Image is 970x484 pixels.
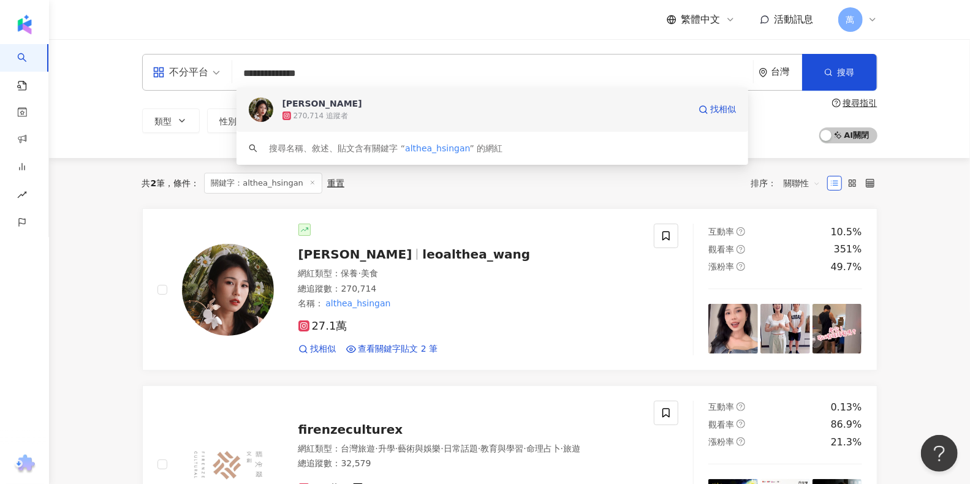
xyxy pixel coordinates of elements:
img: chrome extension [13,455,37,474]
iframe: Help Scout Beacon - Open [921,435,958,472]
span: 藝術與娛樂 [398,444,441,453]
span: 名稱 ： [298,297,393,310]
span: question-circle [737,420,745,428]
span: search [249,144,257,153]
div: 總追蹤數 ： 32,579 [298,458,640,470]
a: search [17,44,42,92]
span: · [358,268,361,278]
div: 總追蹤數 ： 270,714 [298,283,640,295]
span: 旅遊 [563,444,580,453]
div: 搜尋名稱、敘述、貼文含有關鍵字 “ ” 的網紅 [270,142,503,155]
span: 條件 ： [165,178,199,188]
span: 性別 [220,116,237,126]
span: 萬 [846,13,855,26]
img: KOL Avatar [249,97,273,122]
div: 270,714 追蹤者 [294,111,348,121]
div: 重置 [327,178,344,188]
span: question-circle [737,403,745,411]
span: question-circle [737,262,745,271]
span: · [561,444,563,453]
span: 保養 [341,268,358,278]
div: 86.9% [831,418,862,431]
div: 網紅類型 ： [298,443,640,455]
button: 性別 [207,108,265,133]
img: post-image [813,304,862,354]
a: 找相似 [298,343,336,355]
span: question-circle [832,99,841,107]
div: 網紅類型 ： [298,268,640,280]
span: 查看關鍵字貼文 2 筆 [358,343,438,355]
div: 搜尋指引 [843,98,877,108]
div: 共 筆 [142,178,165,188]
span: 找相似 [711,104,737,116]
span: environment [759,68,768,77]
span: 美食 [361,268,378,278]
div: 49.7% [831,260,862,274]
div: 排序： [751,173,827,193]
span: 日常話題 [444,444,478,453]
span: 漲粉率 [708,437,734,447]
span: question-circle [737,245,745,254]
span: 升學 [378,444,395,453]
div: 10.5% [831,225,862,239]
span: 繁體中文 [681,13,721,26]
button: 搜尋 [802,54,877,91]
span: question-circle [737,227,745,236]
span: 找相似 [311,343,336,355]
span: 教育與學習 [480,444,523,453]
span: appstore [153,66,165,78]
div: 21.3% [831,436,862,449]
span: althea_hsingan [405,143,470,153]
span: 27.1萬 [298,320,347,333]
a: 找相似 [699,97,737,122]
span: 觀看率 [708,420,734,429]
span: · [478,444,480,453]
span: [PERSON_NAME] [298,247,412,262]
span: · [395,444,398,453]
span: 類型 [155,116,172,126]
span: · [441,444,443,453]
span: 漲粉率 [708,262,734,271]
div: 0.13% [831,401,862,414]
span: rise [17,183,27,210]
span: 活動訊息 [775,13,814,25]
span: 命理占卜 [526,444,561,453]
img: post-image [760,304,810,354]
div: 不分平台 [153,62,209,82]
span: leoalthea_wang [422,247,530,262]
img: post-image [708,304,758,354]
img: KOL Avatar [182,244,274,336]
span: 台灣旅遊 [341,444,376,453]
span: 關鍵字：althea_hsingan [204,173,322,194]
span: firenzeculturex [298,422,403,437]
span: 2 [151,178,157,188]
span: 觀看率 [708,244,734,254]
span: question-circle [737,437,745,446]
span: 關聯性 [784,173,820,193]
span: 互動率 [708,227,734,236]
span: · [523,444,526,453]
a: 查看關鍵字貼文 2 筆 [346,343,438,355]
div: [PERSON_NAME] [282,97,362,110]
div: 351% [834,243,862,256]
span: 搜尋 [838,67,855,77]
mark: althea_hsingan [324,297,393,310]
button: 類型 [142,108,200,133]
span: · [376,444,378,453]
div: 台灣 [771,67,802,77]
span: 互動率 [708,402,734,412]
a: KOL Avatar[PERSON_NAME]leoalthea_wang網紅類型：保養·美食總追蹤數：270,714名稱：althea_hsingan27.1萬找相似查看關鍵字貼文 2 筆互動... [142,208,877,371]
img: logo icon [15,15,34,34]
